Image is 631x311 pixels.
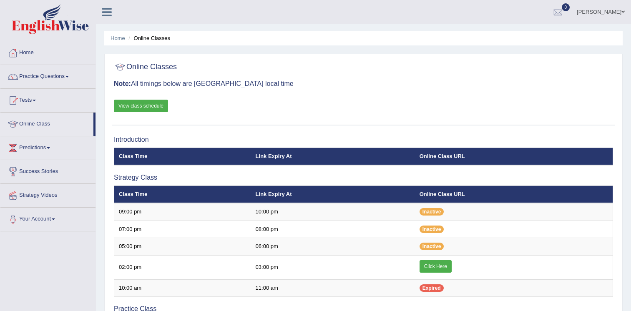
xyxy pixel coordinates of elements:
a: View class schedule [114,100,168,112]
td: 10:00 pm [251,203,415,221]
a: Success Stories [0,160,96,181]
h3: Strategy Class [114,174,613,181]
td: 11:00 am [251,279,415,297]
th: Link Expiry At [251,186,415,203]
a: Your Account [0,208,96,228]
span: Expired [420,284,444,292]
td: 10:00 am [114,279,251,297]
a: Practice Questions [0,65,96,86]
span: Inactive [420,226,444,233]
a: Home [111,35,125,41]
td: 02:00 pm [114,255,251,279]
h3: Introduction [114,136,613,143]
a: Predictions [0,136,96,157]
span: 0 [562,3,570,11]
a: Home [0,41,96,62]
a: Click Here [420,260,452,273]
td: 03:00 pm [251,255,415,279]
td: 08:00 pm [251,221,415,238]
a: Tests [0,89,96,110]
a: Strategy Videos [0,184,96,205]
a: Online Class [0,113,93,133]
th: Online Class URL [415,186,613,203]
td: 07:00 pm [114,221,251,238]
td: 09:00 pm [114,203,251,221]
th: Online Class URL [415,148,613,165]
h3: All timings below are [GEOGRAPHIC_DATA] local time [114,80,613,88]
b: Note: [114,80,131,87]
th: Class Time [114,148,251,165]
li: Online Classes [126,34,170,42]
span: Inactive [420,243,444,250]
td: 05:00 pm [114,238,251,256]
th: Link Expiry At [251,148,415,165]
span: Inactive [420,208,444,216]
th: Class Time [114,186,251,203]
h2: Online Classes [114,61,177,73]
td: 06:00 pm [251,238,415,256]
